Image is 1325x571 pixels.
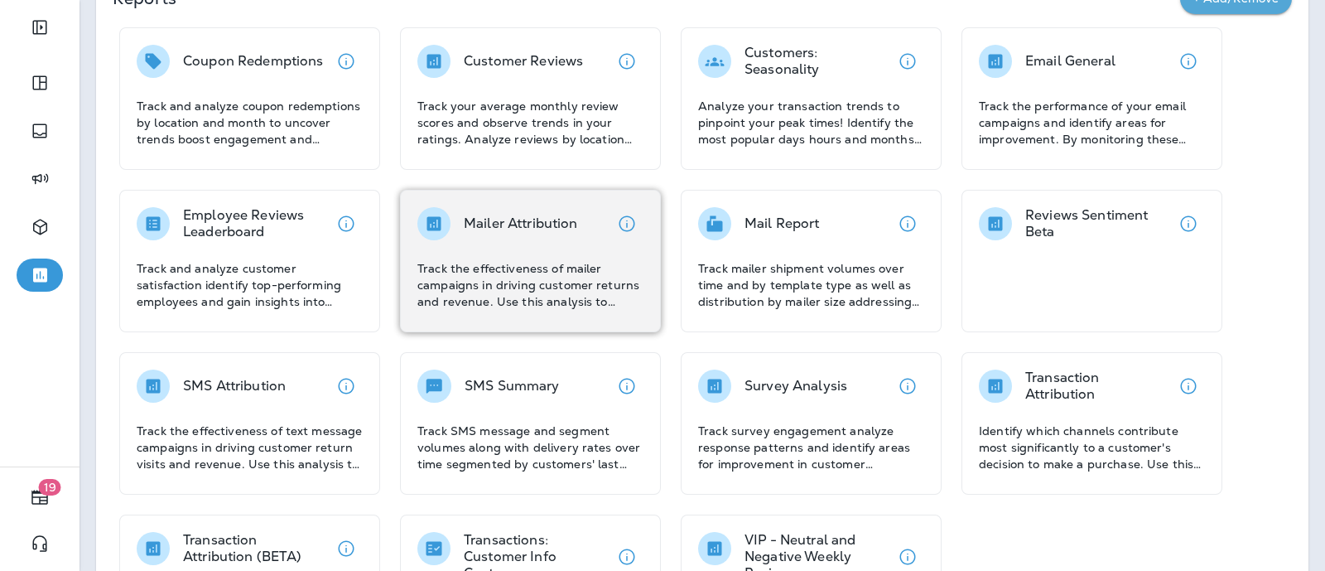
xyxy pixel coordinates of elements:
button: View details [891,45,924,78]
p: Transaction Attribution [1025,370,1172,403]
p: Track and analyze customer satisfaction identify top-performing employees and gain insights into ... [137,260,363,310]
button: View details [1172,370,1205,403]
p: Track and analyze coupon redemptions by location and month to uncover trends boost engagement and... [137,98,363,148]
p: SMS Attribution [183,378,286,394]
p: Track the performance of your email campaigns and identify areas for improvement. By monitoring t... [979,98,1205,148]
button: Expand Sidebar [17,11,63,44]
button: View details [1172,207,1205,240]
p: Mail Report [744,215,820,232]
p: Identify which channels contribute most significantly to a customer's decision to make a purchase... [979,423,1205,472]
p: Mailer Attribution [464,215,578,232]
button: View details [610,45,643,78]
p: Customer Reviews [464,53,583,70]
button: View details [1172,45,1205,78]
p: Transaction Attribution (BETA) [183,532,330,565]
p: Customers: Seasonality [744,45,891,78]
p: Track mailer shipment volumes over time and by template type as well as distribution by mailer si... [698,260,924,310]
p: Analyze your transaction trends to pinpoint your peak times! Identify the most popular days hours... [698,98,924,148]
button: 19 [17,481,63,514]
button: View details [610,207,643,240]
button: View details [330,532,363,565]
span: 19 [39,479,61,496]
p: Track the effectiveness of text message campaigns in driving customer return visits and revenue. ... [137,423,363,472]
p: Email General [1025,53,1115,70]
button: View details [891,370,924,403]
button: View details [330,45,363,78]
p: Survey Analysis [744,378,847,394]
p: Track your average monthly review scores and observe trends in your ratings. Analyze reviews by l... [417,98,643,148]
p: Coupon Redemptions [183,53,324,70]
button: View details [891,207,924,240]
p: Track survey engagement analyze response patterns and identify areas for improvement in customer ... [698,423,924,472]
p: Track the effectiveness of mailer campaigns in driving customer returns and revenue. Use this ana... [417,260,643,310]
p: Track SMS message and segment volumes along with delivery rates over time segmented by customers'... [417,423,643,472]
p: Reviews Sentiment Beta [1025,207,1172,240]
button: View details [610,370,643,403]
p: SMS Summary [465,378,560,394]
button: View details [330,207,363,240]
p: Employee Reviews Leaderboard [183,207,330,240]
button: View details [330,370,363,403]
